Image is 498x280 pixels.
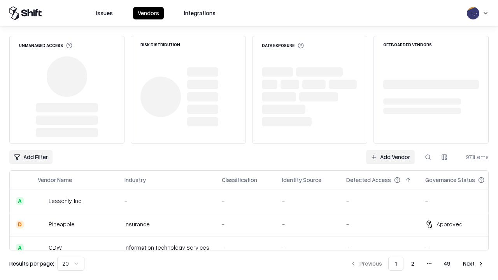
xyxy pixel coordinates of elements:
div: - [425,197,497,205]
img: Pineapple [38,220,46,228]
div: - [282,243,334,252]
img: Lessonly, Inc. [38,197,46,205]
div: Detected Access [346,176,391,184]
div: Insurance [124,220,209,228]
div: - [222,243,270,252]
div: - [346,197,413,205]
button: Issues [91,7,117,19]
div: - [346,243,413,252]
nav: pagination [345,257,489,271]
button: Integrations [179,7,220,19]
button: 2 [405,257,421,271]
div: Offboarded Vendors [383,42,432,47]
button: Add Filter [9,150,53,164]
div: Industry [124,176,146,184]
div: - [282,220,334,228]
div: - [124,197,209,205]
button: Next [458,257,489,271]
div: Information Technology Services [124,243,209,252]
button: 49 [438,257,457,271]
div: Data Exposure [262,42,304,49]
div: CDW [49,243,62,252]
div: - [346,220,413,228]
div: Pineapple [49,220,75,228]
div: Classification [222,176,257,184]
div: D [16,220,24,228]
img: CDW [38,244,46,252]
div: Lessonly, Inc. [49,197,82,205]
div: A [16,244,24,252]
div: Identity Source [282,176,321,184]
div: Risk Distribution [140,42,180,47]
div: Approved [437,220,463,228]
button: 1 [388,257,403,271]
div: Unmanaged Access [19,42,72,49]
div: - [222,220,270,228]
a: Add Vendor [366,150,415,164]
div: A [16,197,24,205]
div: - [282,197,334,205]
div: Vendor Name [38,176,72,184]
button: Vendors [133,7,164,19]
div: - [425,243,497,252]
div: - [222,197,270,205]
div: 971 items [458,153,489,161]
div: Governance Status [425,176,475,184]
p: Results per page: [9,259,54,268]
